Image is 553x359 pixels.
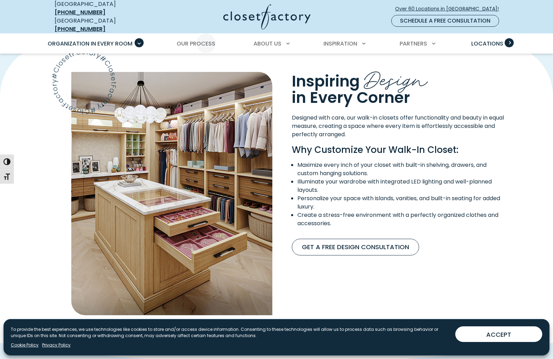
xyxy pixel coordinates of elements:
[395,3,505,15] a: Over 60 Locations in [GEOGRAPHIC_DATA]!
[292,87,410,108] span: in Every Corner
[471,40,503,48] span: Locations
[177,40,215,48] span: Our Process
[254,40,281,48] span: About Us
[43,34,510,54] nav: Primary Menu
[71,72,272,315] img: Walk-in closet with pull out jewelry drawers
[292,70,360,91] span: Inspiring
[455,326,542,342] button: ACCEPT
[55,25,105,33] a: [PHONE_NUMBER]
[48,40,133,48] span: Organization in Every Room
[400,40,427,48] span: Partners
[395,5,504,13] span: Over 60 Locations in [GEOGRAPHIC_DATA]!
[55,8,105,16] a: [PHONE_NUMBER]
[11,326,450,339] p: To provide the best experiences, we use technologies like cookies to store and/or access device i...
[223,4,311,30] img: Closet Factory Logo
[364,61,428,93] span: Design
[42,342,71,348] a: Privacy Policy
[297,178,492,194] span: Illuminate your wardrobe with integrated LED lighting and well-planned layouts.
[297,211,498,227] span: Create a stress-free environment with a perfectly organized clothes and accessories.
[292,239,419,255] a: Get A Free Design Consultation
[292,144,458,156] strong: Why Customize Your Walk-In Closet:
[292,114,504,139] p: Designed with care, our walk-in closets offer functionality and beauty in equal measure, creating...
[391,15,499,27] a: Schedule a Free Consultation
[11,342,39,348] a: Cookie Policy
[323,40,357,48] span: Inspiration
[55,17,155,33] div: [GEOGRAPHIC_DATA]
[297,194,500,211] span: Personalize your space with islands, vanities, and built-in seating for added luxury.
[297,161,487,177] span: Maximize every inch of your closet with built-in shelving, drawers, and custom hanging solutions.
